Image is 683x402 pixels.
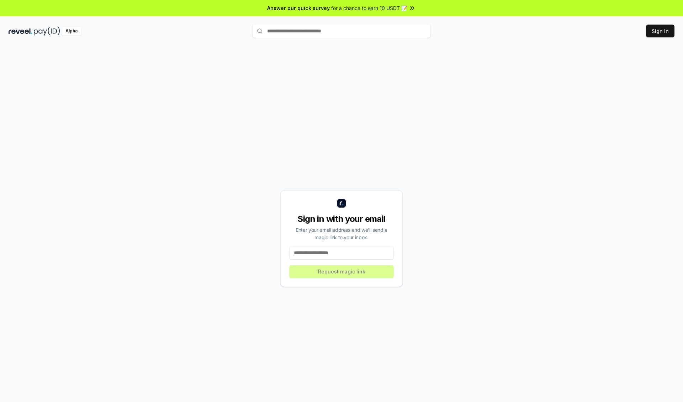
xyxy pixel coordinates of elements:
img: logo_small [337,199,346,208]
img: pay_id [34,27,60,36]
div: Enter your email address and we’ll send a magic link to your inbox. [289,226,394,241]
div: Sign in with your email [289,213,394,225]
div: Alpha [62,27,81,36]
img: reveel_dark [9,27,32,36]
button: Sign In [646,25,674,37]
span: Answer our quick survey [267,4,330,12]
span: for a chance to earn 10 USDT 📝 [331,4,407,12]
